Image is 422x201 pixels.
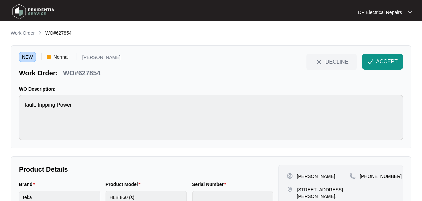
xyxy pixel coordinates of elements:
[82,55,121,62] p: [PERSON_NAME]
[19,86,403,92] p: WO Description:
[367,59,373,65] img: check-Icon
[297,186,350,200] p: [STREET_ADDRESS][PERSON_NAME],
[11,30,35,36] p: Work Order
[360,173,402,180] p: [PHONE_NUMBER]
[287,173,293,179] img: user-pin
[297,173,335,180] p: [PERSON_NAME]
[19,52,36,62] span: NEW
[19,68,58,78] p: Work Order:
[408,11,412,14] img: dropdown arrow
[19,95,403,140] textarea: fault: tripping Power
[192,181,229,188] label: Serial Number
[306,54,357,70] button: close-IconDECLINE
[325,58,348,65] span: DECLINE
[350,173,356,179] img: map-pin
[9,30,36,37] a: Work Order
[315,58,323,66] img: close-Icon
[45,30,72,36] span: WO#627854
[47,55,51,59] img: Vercel Logo
[106,181,143,188] label: Product Model
[287,186,293,192] img: map-pin
[63,68,100,78] p: WO#627854
[362,54,403,70] button: check-IconACCEPT
[376,58,398,66] span: ACCEPT
[10,2,57,22] img: residentia service logo
[19,181,38,188] label: Brand
[19,165,273,174] p: Product Details
[358,9,402,16] p: DP Electrical Repairs
[51,52,71,62] span: Normal
[37,30,43,35] img: chevron-right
